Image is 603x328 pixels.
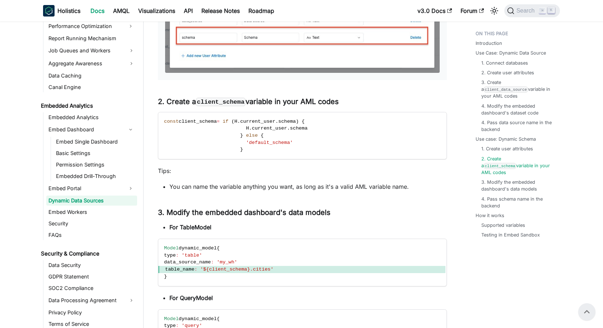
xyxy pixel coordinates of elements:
[179,119,217,124] span: client_schema
[246,140,293,145] span: 'default_schema'
[46,260,137,270] a: Data Security
[296,119,299,124] span: )
[169,182,447,191] li: You can name the variable anything you want, as long as it's a valid AML variable name.
[46,219,137,229] a: Security
[164,253,176,258] span: type
[54,148,137,158] a: Basic Settings
[46,283,137,293] a: SOC2 Compliance
[54,160,137,170] a: Permission Settings
[195,267,197,272] span: :
[43,5,55,17] img: Holistics
[54,137,137,147] a: Embed Single Dashboard
[489,5,500,17] button: Switch between dark and light mode (currently light mode)
[46,71,137,81] a: Data Caching
[46,308,137,318] a: Privacy Policy
[223,119,228,124] span: if
[57,6,80,15] b: Holistics
[179,245,217,251] span: dynamic_model
[481,119,553,133] a: 4. Pass data source name in the backend
[164,316,179,322] span: Model
[46,207,137,217] a: Embed Workers
[197,5,244,17] a: Release Notes
[240,119,275,124] span: current_user
[200,267,274,272] span: '${client_schema}.cities'
[237,119,240,124] span: .
[481,103,553,116] a: 4. Modify the embedded dashboard's dataset code
[217,259,237,265] span: 'my_wh'
[124,20,137,32] button: Expand sidebar category 'Performance Optimization'
[176,253,179,258] span: :
[240,133,243,138] span: }
[169,294,213,301] strong: For QueryModel
[246,126,249,131] span: H
[476,40,502,47] a: Introduction
[275,119,278,124] span: .
[46,112,137,122] a: Embedded Analytics
[456,5,488,17] a: Forum
[287,126,290,131] span: .
[124,124,137,135] button: Collapse sidebar category 'Embed Dashboard'
[481,79,553,100] a: 3. Create aclient_data_sourcevariable in your AML codes
[165,267,195,272] span: table_name
[158,97,447,106] h3: 2. Create a variable in your AML codes
[481,69,534,76] a: 2. Create user attributes
[413,5,456,17] a: v3.0 Docs
[481,222,525,229] a: Supported variables
[484,86,528,93] code: client_data_source
[504,4,560,17] button: Search (Command+K)
[476,50,546,56] a: Use Case: Dynamic Data Source
[217,316,220,322] span: {
[39,249,137,259] a: Security & Compliance
[46,272,137,282] a: GDPR Statement
[124,183,137,194] button: Expand sidebar category 'Embed Portal'
[484,163,516,169] code: client_schema
[158,208,447,217] h3: 3. Modify the embedded dashboard's data models
[54,171,137,181] a: Embedded Drill-Through
[46,45,137,56] a: Job Queues and Workers
[164,274,167,279] span: }
[481,155,553,176] a: 2. Create aclient_schemavariable in your AML codes
[46,230,137,240] a: FAQs
[109,5,134,17] a: AMQL
[302,119,305,124] span: {
[539,8,546,14] kbd: ⌘
[481,231,540,238] a: Testing in Embed Sandbox
[246,133,258,138] span: else
[290,126,308,131] span: schema
[249,126,252,131] span: .
[46,295,137,306] a: Data Processing Agreement
[481,60,528,66] a: 1. Connect databases
[39,101,137,111] a: Embedded Analytics
[179,5,197,17] a: API
[164,119,179,124] span: const
[240,147,243,152] span: }
[217,119,220,124] span: =
[46,58,137,69] a: Aggregate Awareness
[232,119,234,124] span: (
[481,196,553,209] a: 4. Pass schema name in the backend
[261,133,263,138] span: {
[234,119,237,124] span: H
[46,196,137,206] a: Dynamic Data Sources
[252,126,287,131] span: current_user
[169,224,211,231] strong: For TableModel
[46,183,124,194] a: Embed Portal
[476,136,536,142] a: Use case: Dynamic Schema
[278,119,296,124] span: schema
[134,5,179,17] a: Visualizations
[548,7,555,14] kbd: K
[164,259,211,265] span: data_source_name
[43,5,80,17] a: HolisticsHolistics
[179,316,217,322] span: dynamic_model
[481,179,553,192] a: 3. Modify the embedded dashboard's data models
[182,253,202,258] span: 'table'
[46,33,137,43] a: Report Running Mechanism
[46,20,124,32] a: Performance Optimization
[158,167,447,175] p: Tips:
[164,245,179,251] span: Model
[211,259,214,265] span: :
[481,145,533,152] a: 1. Create user attributes
[217,245,220,251] span: {
[514,8,539,14] span: Search
[476,212,504,219] a: How it works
